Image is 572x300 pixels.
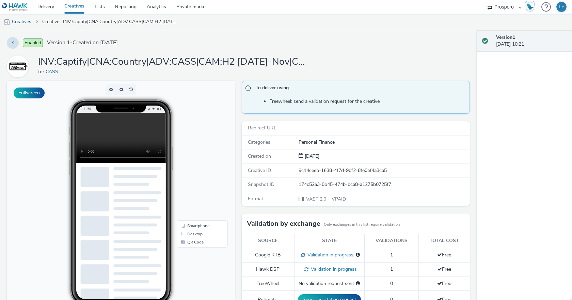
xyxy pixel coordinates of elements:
div: Personal Finance [299,139,469,146]
a: Hawk Academy [525,1,538,12]
img: Hawk Academy [525,1,535,12]
span: 1 [390,266,393,272]
div: [DATE] 10:21 [496,34,567,48]
span: QR Code [180,159,197,163]
div: No validation request sent [298,280,361,287]
th: Validations [364,234,418,248]
span: To deliver using: [256,84,463,93]
a: Creative : INV:Captify|CNA:Country|ADV:CASS|CAM:H2 [DATE]-Nov|CHA:Video|PLA:Prospero|TEC:N/A|PHA:... [39,14,182,30]
span: Created on [248,153,271,159]
span: Validation in progress [305,252,353,258]
img: undefined Logo [2,3,28,11]
th: State [294,234,364,248]
span: Creative ID [248,167,271,174]
span: Version 1 - Created on [DATE] [47,39,118,47]
div: Please select a deal below and click on Send to send a validation request to FreeWheel. [356,280,360,287]
span: 11:50 [77,26,84,30]
button: Fullscreen [14,88,45,98]
strong: Version 1 [496,34,515,41]
h1: INV:Captify|CNA:Country|ADV:CASS|CAM:H2 [DATE]-Nov|CHA:Video|PLA:Prospero|TEC:N/A|PHA:H2|OBJ:Awar... [38,56,311,68]
span: Redirect URL [248,125,276,131]
small: Only exchanges in this list require validation [324,222,400,227]
span: Categories [248,139,270,145]
td: Google RTB [242,248,294,262]
li: Smartphone [171,141,220,149]
th: Source [242,234,294,248]
span: Enabled [23,38,43,47]
img: mobile [3,19,10,26]
td: FreeWheel [242,277,294,290]
span: Desktop [180,151,196,155]
span: Format [248,195,263,202]
th: Total cost [418,234,470,248]
span: for [38,68,46,75]
span: Snapshot ID [248,181,274,188]
div: Creation 22 September 2025, 10:21 [303,153,319,160]
a: CASS [46,68,61,75]
span: Free [437,266,451,272]
span: 0 [390,280,393,287]
a: CASS [7,63,31,69]
span: Smartphone [180,143,203,147]
img: CASS [8,57,28,76]
li: QR Code [171,157,220,165]
span: VAST 2.0 + VPAID [305,196,346,202]
span: Validation in progress [308,266,357,272]
span: Free [437,252,451,258]
span: 1 [390,252,393,258]
div: LF [559,2,564,12]
li: Freewheel: send a validation request for the creative [269,98,466,105]
span: [DATE] [303,153,319,159]
span: Free [437,280,451,287]
div: 9c14ceeb-1638-4f7d-9bf2-8fe0af4a3ca5 [299,167,469,174]
div: 174c52a3-0b45-474b-bca8-a1275b0725f7 [299,181,469,188]
td: Hawk DSP [242,262,294,277]
li: Desktop [171,149,220,157]
h3: Validation by exchange [247,219,320,229]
